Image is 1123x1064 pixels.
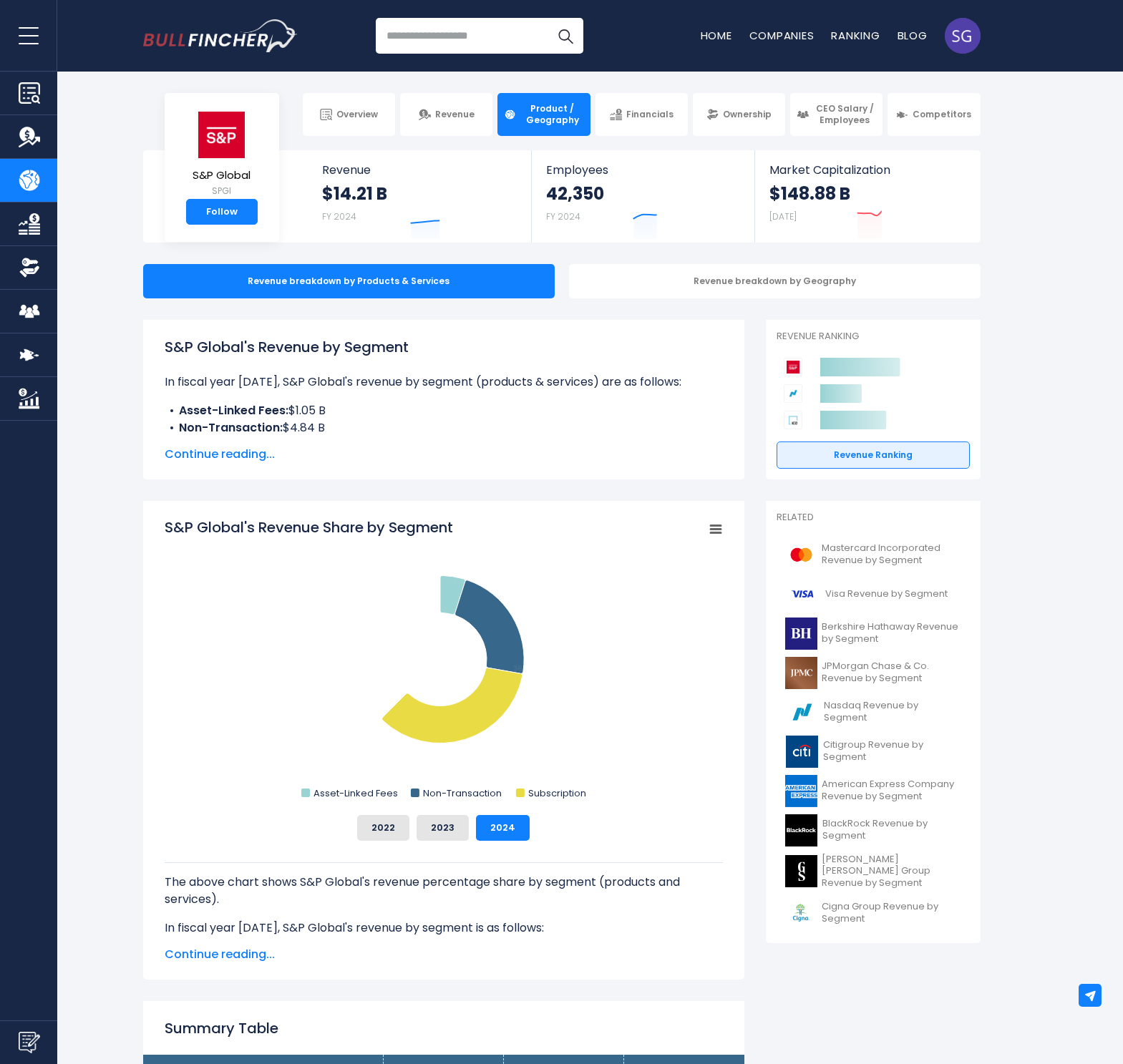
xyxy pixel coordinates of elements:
[822,621,961,645] span: Berkshire Hathaway Revenue by Segment
[831,28,880,43] a: Ranking
[322,210,356,223] small: FY 2024
[822,901,961,925] span: Cigna Group Revenue by Segment
[322,182,387,205] strong: $14.21 B
[357,815,409,841] button: 2022
[435,109,475,120] span: Revenue
[777,811,970,850] a: BlackRock Revenue by Segment
[777,732,970,771] a: Citigroup Revenue by Segment
[165,517,453,537] tspan: S&P Global's Revenue Share by Segment
[513,663,538,674] tspan: 36.6 %
[546,182,604,205] strong: 42,350
[569,264,981,298] div: Revenue breakdown by Geography
[785,618,817,650] img: BRK-B logo
[777,441,970,469] a: Revenue Ranking
[179,419,283,436] b: Non-Transaction:
[520,103,583,125] span: Product / Geography
[785,775,817,807] img: AXP logo
[785,578,821,610] img: V logo
[532,150,754,243] a: Employees 42,350 FY 2024
[777,850,970,894] a: [PERSON_NAME] [PERSON_NAME] Group Revenue by Segment
[417,815,469,841] button: 2023
[755,150,978,243] a: Market Capitalization $148.88 B [DATE]
[313,786,398,800] text: Asset-Linked Fees
[777,771,970,811] a: American Express Company Revenue by Segment
[165,402,723,419] li: $1.05 B
[784,411,802,429] img: Intercontinental Exchange competitors logo
[790,93,883,136] a: CEO Salary / Employees
[143,19,297,52] a: Go to homepage
[785,814,818,846] img: BLK logo
[777,575,970,614] a: Visa Revenue by Segment
[452,575,472,585] tspan: 7.9 %
[777,512,970,524] p: Related
[546,163,740,177] span: Employees
[336,109,378,120] span: Overview
[165,419,723,436] li: $4.84 B
[777,614,970,653] a: Berkshire Hathaway Revenue by Segment
[528,786,585,800] text: Subscription
[785,855,817,887] img: GS logo
[165,446,723,463] span: Continue reading...
[785,696,820,728] img: NDAQ logo
[192,110,251,200] a: S&P Global SPGI
[165,946,723,963] span: Continue reading...
[785,897,817,929] img: CI logo
[723,109,772,120] span: Ownership
[165,374,723,391] p: In fiscal year [DATE], S&P Global's revenue by segment (products & services) are as follows:
[701,28,732,43] a: Home
[785,657,817,689] img: JPM logo
[822,818,961,842] span: BlackRock Revenue by Segment
[400,93,492,136] a: Revenue
[322,163,517,177] span: Revenue
[777,331,970,343] p: Revenue Ranking
[823,739,961,763] span: Citigroup Revenue by Segment
[769,182,850,205] strong: $148.88 B
[476,815,530,841] button: 2024
[784,358,802,376] img: S&P Global competitors logo
[143,264,555,298] div: Revenue breakdown by Products & Services
[785,539,817,571] img: MA logo
[497,93,590,136] a: Product / Geography
[822,542,961,567] span: Mastercard Incorporated Revenue by Segment
[822,779,961,803] span: American Express Company Revenue by Segment
[165,874,723,908] p: The above chart shows S&P Global's revenue percentage share by segment (products and services).
[777,535,970,575] a: Mastercard Incorporated Revenue by Segment
[769,210,797,223] small: [DATE]
[345,671,370,682] tspan: 55.5 %
[913,109,971,120] span: Competitors
[825,588,948,600] span: Visa Revenue by Segment
[626,109,674,120] span: Financials
[777,893,970,932] a: Cigna Group Revenue by Segment
[165,1017,723,1039] h2: Summary Table
[193,170,251,182] span: S&P Global
[179,402,288,419] b: Asset-Linked Fees:
[822,854,961,890] span: [PERSON_NAME] [PERSON_NAME] Group Revenue by Segment
[822,660,961,685] span: JPMorgan Chase & Co. Revenue by Segment
[165,919,723,937] p: In fiscal year [DATE], S&P Global's revenue by segment is as follows:
[143,19,298,52] img: Bullfincher logo
[548,18,583,54] button: Search
[303,93,395,136] a: Overview
[165,517,723,804] svg: S&P Global's Revenue Share by Segment
[546,210,580,223] small: FY 2024
[165,336,723,358] h1: S&P Global's Revenue by Segment
[777,693,970,732] a: Nasdaq Revenue by Segment
[769,163,964,177] span: Market Capitalization
[785,736,819,768] img: C logo
[422,786,501,800] text: Non-Transaction
[693,93,785,136] a: Ownership
[888,93,980,136] a: Competitors
[19,257,40,278] img: Ownership
[898,28,928,43] a: Blog
[784,384,802,403] img: Nasdaq competitors logo
[193,185,251,197] small: SPGI
[308,150,532,243] a: Revenue $14.21 B FY 2024
[824,700,961,724] span: Nasdaq Revenue by Segment
[777,653,970,693] a: JPMorgan Chase & Co. Revenue by Segment
[813,103,876,125] span: CEO Salary / Employees
[186,199,258,225] a: Follow
[749,28,815,43] a: Companies
[595,93,688,136] a: Financials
